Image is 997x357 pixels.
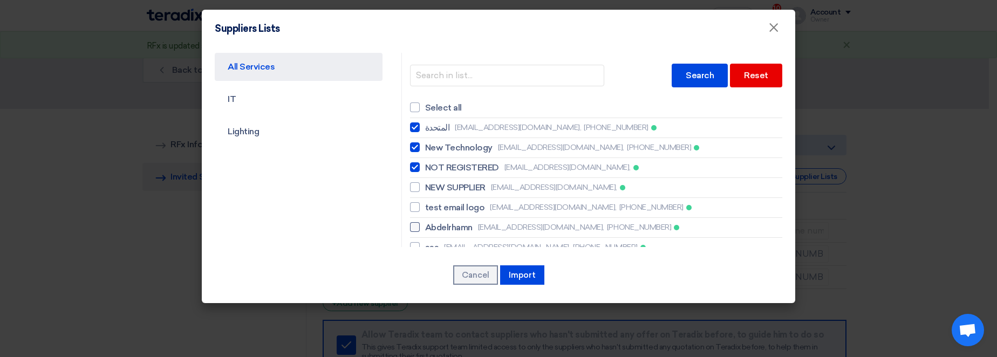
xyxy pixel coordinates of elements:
button: Cancel [453,265,498,285]
div: Reset [730,64,782,87]
a: Lighting [215,118,383,146]
span: [EMAIL_ADDRESS][DOMAIN_NAME], [498,142,624,153]
button: Close [760,17,788,39]
span: New Technology [425,141,493,154]
span: [PHONE_NUMBER] [607,222,671,233]
span: [PHONE_NUMBER] [619,202,684,213]
span: [PHONE_NUMBER] [573,242,637,253]
div: Search [672,64,728,87]
span: sss [425,241,439,254]
span: test email logo [425,201,485,214]
a: Open chat [952,314,984,346]
h4: Suppliers Lists [215,23,280,35]
input: Search in list... [410,65,604,86]
span: [PHONE_NUMBER] [627,142,691,153]
span: [EMAIL_ADDRESS][DOMAIN_NAME], [490,202,616,213]
span: المتحدة [425,121,450,134]
a: All Services [215,53,383,81]
span: [EMAIL_ADDRESS][DOMAIN_NAME], [444,242,570,253]
span: NEW SUPPLIER [425,181,486,194]
span: × [768,19,779,41]
span: [EMAIL_ADDRESS][DOMAIN_NAME], [478,222,604,233]
span: Select all [425,101,462,114]
button: Import [500,265,544,285]
span: [EMAIL_ADDRESS][DOMAIN_NAME], [491,182,617,193]
span: NOT REGISTERED [425,161,499,174]
span: [EMAIL_ADDRESS][DOMAIN_NAME], [455,122,581,133]
span: Abdelrhamn [425,221,473,234]
a: IT [215,85,383,113]
span: [EMAIL_ADDRESS][DOMAIN_NAME], [504,162,631,173]
span: [PHONE_NUMBER] [584,122,648,133]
